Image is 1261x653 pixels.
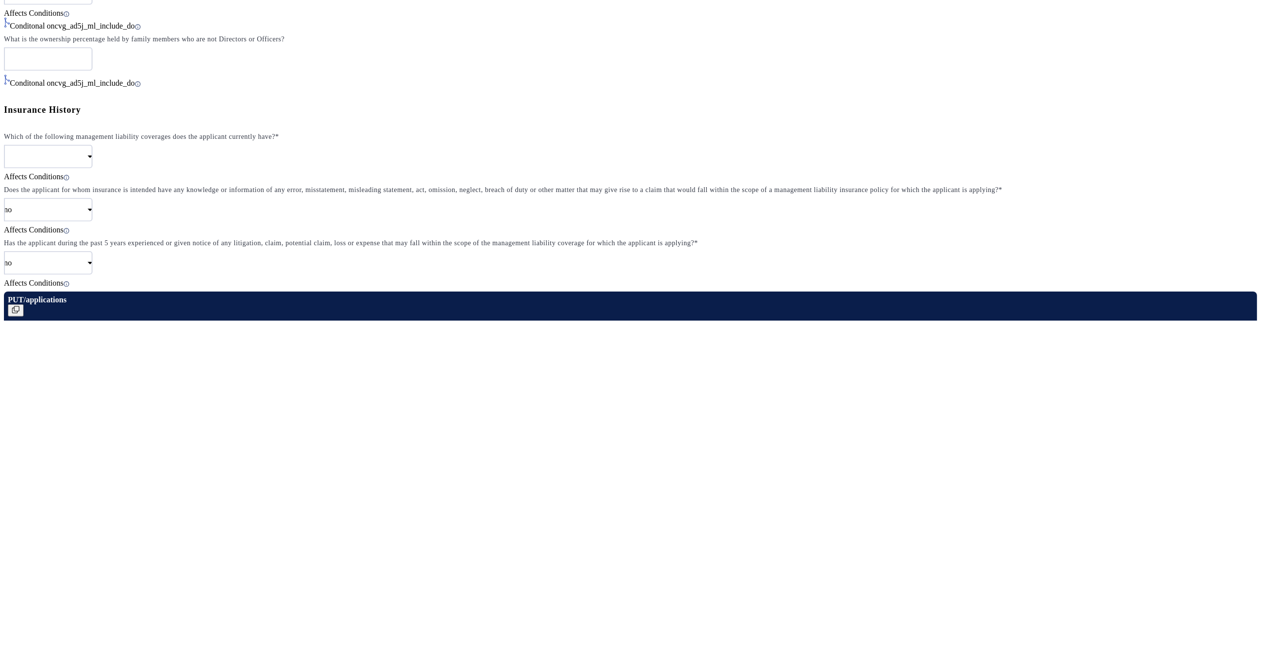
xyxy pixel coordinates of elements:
[4,102,1257,117] h5: Insurance History
[4,186,1002,194] label: Does the applicant for whom insurance is intended have any knowledge or information of any error,...
[4,205,12,214] span: no
[4,9,1257,18] div: Affects Conditions
[4,279,1257,288] div: Affects Conditions
[4,239,698,247] label: Has the applicant during the past 5 years experienced or given notice of any litigation, claim, p...
[10,22,55,30] span: Conditonal on
[4,35,284,43] label: What is the ownership percentage held by family members who are not Directors or Officers?
[8,295,1257,304] div: /applications
[55,79,135,87] span: cvg_ad5j_ml_include_do
[10,79,55,87] span: Conditonal on
[4,226,1257,234] div: Affects Conditions
[4,172,1257,181] div: Affects Conditions
[4,133,279,140] label: Which of the following management liability coverages does the applicant currently have?*
[55,22,135,30] span: cvg_ad5j_ml_include_do
[4,259,12,267] span: no
[8,295,24,304] span: PUT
